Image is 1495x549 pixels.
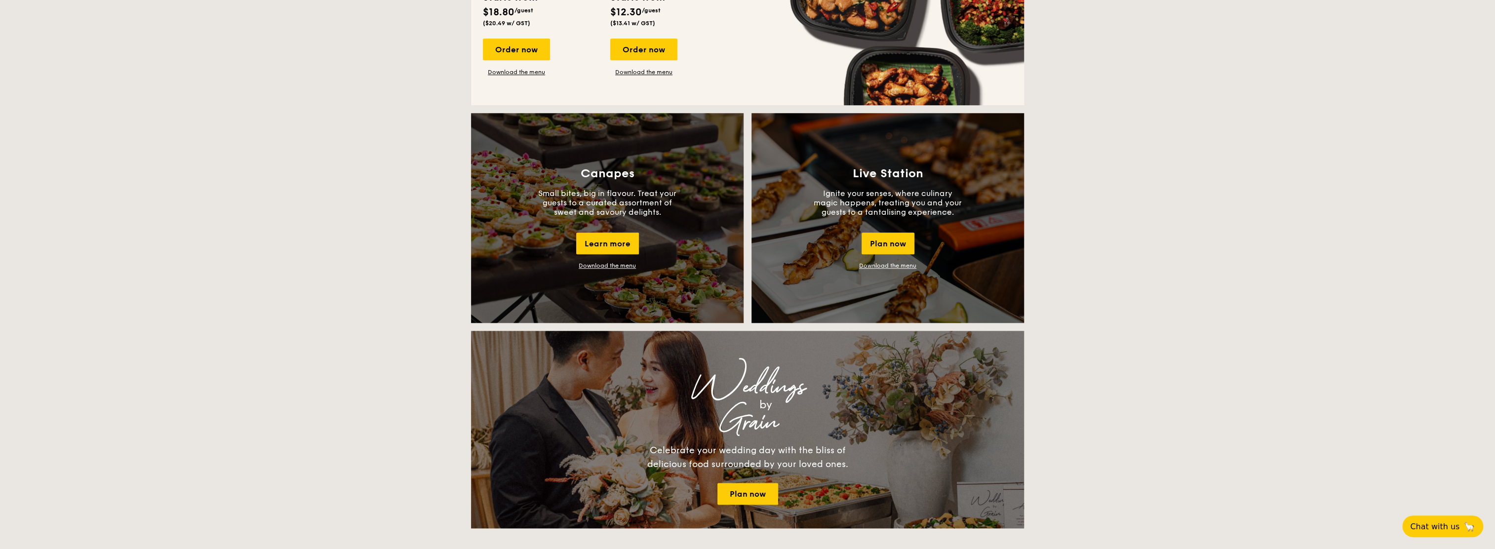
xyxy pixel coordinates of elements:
[581,167,634,181] h3: Canapes
[610,68,677,76] a: Download the menu
[579,262,636,269] a: Download the menu
[636,443,859,471] div: Celebrate your wedding day with the bliss of delicious food surrounded by your loved ones.
[610,20,655,27] span: ($13.41 w/ GST)
[1402,515,1483,537] button: Chat with us🦙
[576,233,639,254] div: Learn more
[533,189,681,217] p: Small bites, big in flavour. Treat your guests to a curated assortment of sweet and savoury delig...
[859,262,916,269] a: Download the menu
[558,414,937,431] div: Grain
[862,233,914,254] div: Plan now
[483,20,530,27] span: ($20.49 w/ GST)
[642,7,661,14] span: /guest
[610,39,677,60] div: Order now
[717,483,778,505] a: Plan now
[1463,521,1475,532] span: 🦙
[1410,522,1459,531] span: Chat with us
[853,167,923,181] h3: Live Station
[594,396,937,414] div: by
[483,68,550,76] a: Download the menu
[483,6,514,18] span: $18.80
[483,39,550,60] div: Order now
[558,378,937,396] div: Weddings
[610,6,642,18] span: $12.30
[814,189,962,217] p: Ignite your senses, where culinary magic happens, treating you and your guests to a tantalising e...
[514,7,533,14] span: /guest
